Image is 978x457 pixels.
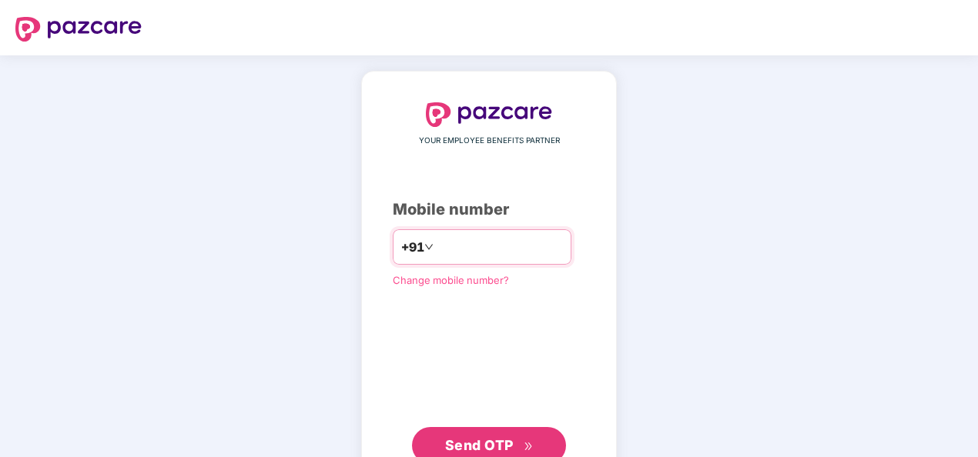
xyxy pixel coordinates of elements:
span: +91 [401,238,424,257]
span: down [424,242,434,252]
span: YOUR EMPLOYEE BENEFITS PARTNER [419,135,560,147]
a: Change mobile number? [393,274,509,286]
img: logo [426,102,552,127]
div: Mobile number [393,198,585,222]
span: Send OTP [445,437,514,453]
img: logo [15,17,142,42]
span: double-right [524,442,534,452]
